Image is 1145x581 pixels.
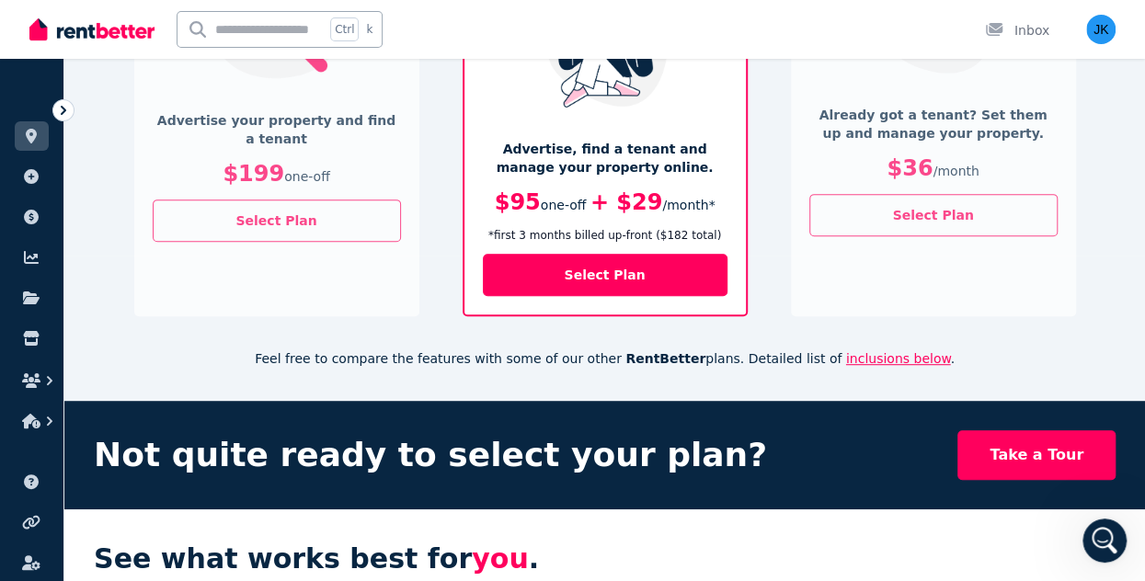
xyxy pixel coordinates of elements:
[330,17,359,41] span: Ctrl
[87,440,102,455] button: Upload attachment
[29,131,181,145] b: Primary sign-up link:
[230,188,245,203] a: Source reference 5498848:
[590,189,663,215] span: + $29
[809,194,1058,236] button: Select Plan
[15,73,353,491] div: If our sign-up link isn't working, here's how you can get registered:Primary sign-up link: [URL][...
[29,313,200,327] b: To sign up successfully:
[809,154,1058,183] p: /month
[168,359,200,391] button: Scroll to bottom
[43,339,338,357] li: Enter your details on the sign-up page
[846,351,951,366] span: inclusions below
[483,254,727,296] button: Select Plan
[809,106,1058,142] p: Already got a tenant? Set them up and manage your property.
[323,7,356,40] div: Close
[29,168,176,183] b: Alternative method:
[78,187,222,201] a: [URL][DOMAIN_NAME]
[153,111,401,148] p: Advertise your property and find a tenant
[52,10,82,40] img: Profile image for The RentBetter Team
[186,131,329,145] a: [URL][DOMAIN_NAME]
[89,17,243,31] h1: The RentBetter Team
[29,440,43,455] button: Emoji picker
[1082,518,1127,563] iframe: Intercom live chat
[985,21,1049,40] div: Inbox
[29,212,338,302] div: Our sources mention that when form submission issues occur, you can email with your details and w...
[58,440,73,455] button: Gif picker
[64,349,1145,368] p: Feel free to compare the features with some of our other plans. Detailed list of .
[887,155,933,181] span: $36
[1086,15,1116,44] img: jessica koenig
[223,161,284,187] span: $199
[33,145,48,160] a: Source reference 5610389:
[29,250,281,283] a: [EMAIL_ADDRESS][DOMAIN_NAME]
[153,159,401,188] p: one-off
[625,351,705,366] b: RentBetter
[153,199,401,242] button: Select Plan
[483,140,727,177] p: Advertise, find a tenant and manage your property online.
[43,382,338,416] li: Once your account is created, you can start adding your property details
[15,73,353,493] div: The RentBetter Team says…
[29,84,338,120] div: If our sign-up link isn't working, here's how you can get registered:
[15,57,353,58] div: New messages divider
[29,16,155,43] img: RentBetter
[288,7,323,42] button: Home
[472,542,529,575] span: you
[12,7,47,42] button: go back
[16,402,352,433] textarea: Message…
[29,213,225,228] b: If links still aren't working:
[366,22,372,37] span: k
[243,288,258,302] a: Source reference 12652854:
[315,433,345,462] button: Send a message…
[94,437,767,473] p: Not quite ready to select your plan?
[29,167,338,203] div: Try our "Get Started" page at
[957,430,1116,480] a: Take a Tour
[94,542,1116,575] h2: See what works best for .
[483,228,727,243] span: *first 3 months billed up-front ($182 total)
[495,189,541,215] span: $95
[483,188,727,217] p: one-off /month*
